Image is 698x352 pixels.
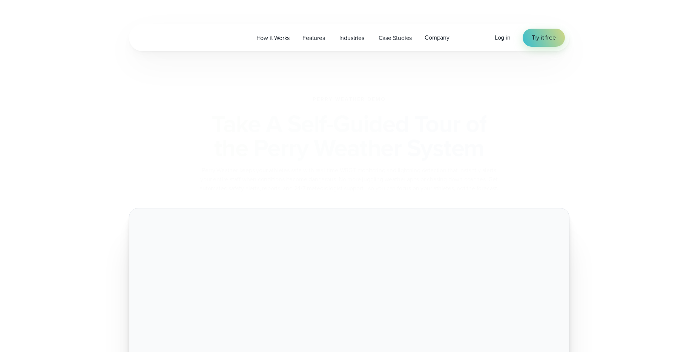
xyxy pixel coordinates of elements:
a: How it Works [250,30,296,46]
a: Case Studies [372,30,419,46]
span: Company [425,33,449,42]
span: Features [302,34,325,43]
span: How it Works [256,34,290,43]
span: Case Studies [379,34,412,43]
span: Try it free [532,33,556,42]
span: Industries [339,34,364,43]
a: Try it free [523,29,565,47]
a: Log in [495,33,511,42]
